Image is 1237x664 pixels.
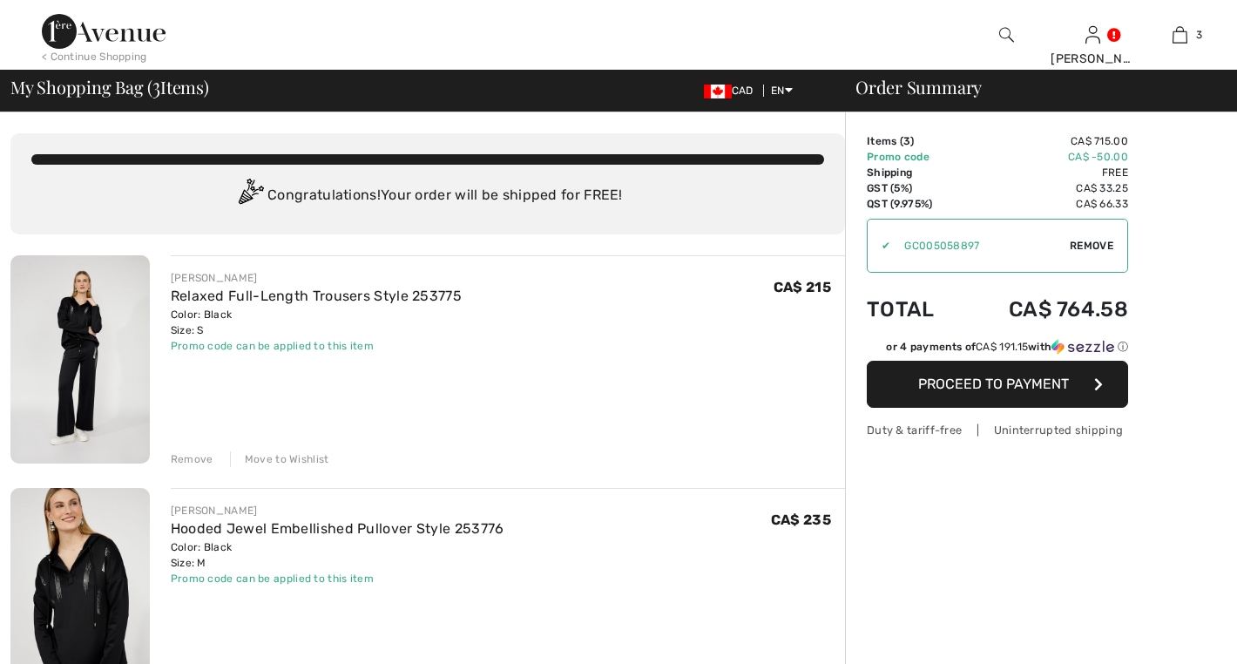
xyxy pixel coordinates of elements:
td: CA$ -50.00 [961,149,1128,165]
div: or 4 payments ofCA$ 191.15withSezzle Click to learn more about Sezzle [867,339,1128,361]
td: Items ( ) [867,133,961,149]
span: EN [771,85,793,97]
img: search the website [999,24,1014,45]
div: Congratulations! Your order will be shipped for FREE! [31,179,824,213]
div: Remove [171,451,213,467]
span: 3 [903,135,910,147]
span: CA$ 235 [771,512,831,528]
img: Congratulation2.svg [233,179,267,213]
span: 3 [152,74,160,97]
td: QST (9.975%) [867,196,961,212]
td: CA$ 33.25 [961,180,1128,196]
div: [PERSON_NAME] [1051,50,1135,68]
td: Total [867,280,961,339]
div: Promo code can be applied to this item [171,571,504,586]
span: Proceed to Payment [918,376,1069,392]
td: Free [961,165,1128,180]
td: Shipping [867,165,961,180]
div: Order Summary [835,78,1227,96]
span: CAD [704,85,760,97]
button: Proceed to Payment [867,361,1128,408]
div: or 4 payments of with [886,339,1128,355]
img: Sezzle [1051,339,1114,355]
div: Duty & tariff-free | Uninterrupted shipping [867,422,1128,438]
input: Promo code [890,220,1070,272]
span: Remove [1070,238,1113,254]
img: My Info [1085,24,1100,45]
div: Color: Black Size: S [171,307,462,338]
div: Color: Black Size: M [171,539,504,571]
div: ✔ [868,238,890,254]
span: CA$ 215 [774,279,831,295]
td: GST (5%) [867,180,961,196]
td: CA$ 66.33 [961,196,1128,212]
img: Relaxed Full-Length Trousers Style 253775 [10,255,150,464]
span: 3 [1196,27,1202,43]
div: Move to Wishlist [230,451,329,467]
td: CA$ 715.00 [961,133,1128,149]
div: [PERSON_NAME] [171,503,504,518]
td: CA$ 764.58 [961,280,1128,339]
img: My Bag [1173,24,1187,45]
div: Promo code can be applied to this item [171,338,462,354]
div: < Continue Shopping [42,49,147,64]
a: 3 [1138,24,1222,45]
img: 1ère Avenue [42,14,166,49]
div: [PERSON_NAME] [171,270,462,286]
a: Hooded Jewel Embellished Pullover Style 253776 [171,520,504,537]
td: Promo code [867,149,961,165]
span: My Shopping Bag ( Items) [10,78,209,96]
span: CA$ 191.15 [976,341,1028,353]
img: Canadian Dollar [704,85,732,98]
a: Sign In [1085,26,1100,43]
a: Relaxed Full-Length Trousers Style 253775 [171,288,462,304]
